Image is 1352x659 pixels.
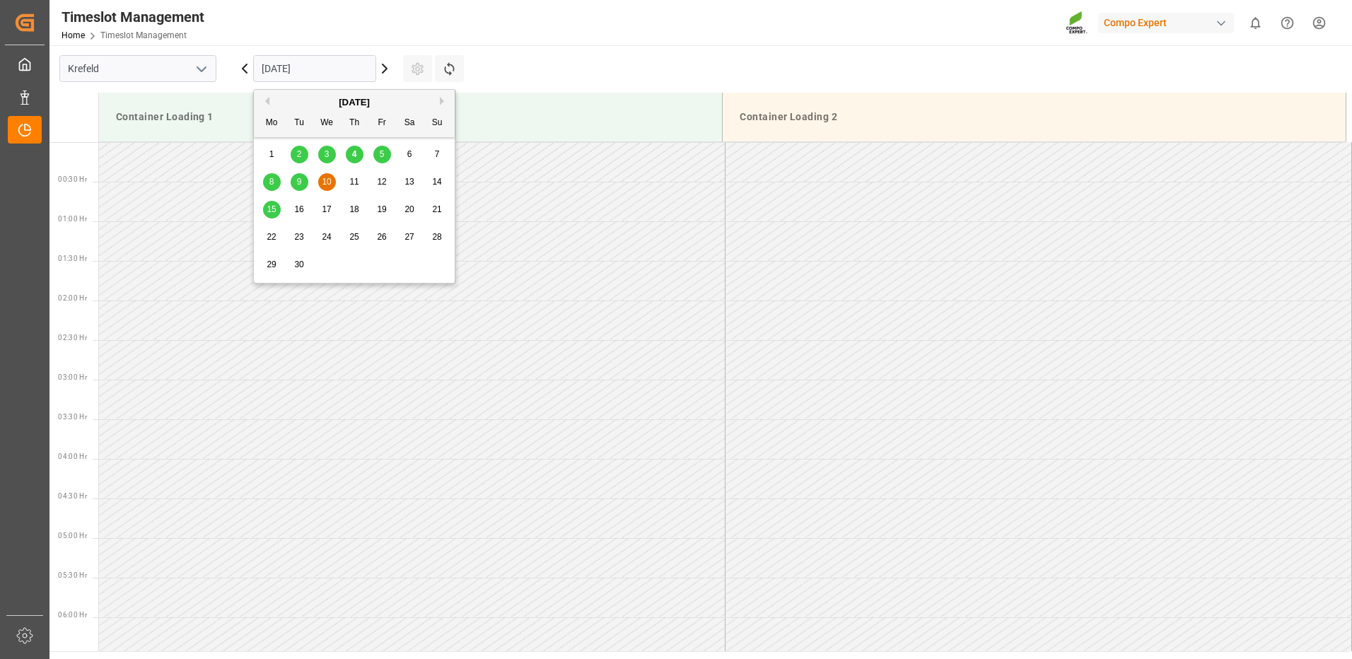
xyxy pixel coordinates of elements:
[269,177,274,187] span: 8
[263,201,281,218] div: Choose Monday, September 15th, 2025
[253,55,376,82] input: DD.MM.YYYY
[404,232,414,242] span: 27
[401,173,419,191] div: Choose Saturday, September 13th, 2025
[59,55,216,82] input: Type to search/select
[1098,9,1240,36] button: Compo Expert
[58,215,87,223] span: 01:00 Hr
[380,149,385,159] span: 5
[377,232,386,242] span: 26
[1240,7,1271,39] button: show 0 new notifications
[291,115,308,132] div: Tu
[58,492,87,500] span: 04:30 Hr
[404,204,414,214] span: 20
[294,232,303,242] span: 23
[325,149,330,159] span: 3
[58,373,87,381] span: 03:00 Hr
[401,115,419,132] div: Sa
[267,204,276,214] span: 15
[346,201,363,218] div: Choose Thursday, September 18th, 2025
[58,175,87,183] span: 00:30 Hr
[352,149,357,159] span: 4
[267,232,276,242] span: 22
[58,571,87,579] span: 05:30 Hr
[58,532,87,540] span: 05:00 Hr
[294,204,303,214] span: 16
[291,228,308,246] div: Choose Tuesday, September 23rd, 2025
[407,149,412,159] span: 6
[263,173,281,191] div: Choose Monday, September 8th, 2025
[349,232,359,242] span: 25
[297,177,302,187] span: 9
[377,177,386,187] span: 12
[373,201,391,218] div: Choose Friday, September 19th, 2025
[269,149,274,159] span: 1
[291,173,308,191] div: Choose Tuesday, September 9th, 2025
[263,256,281,274] div: Choose Monday, September 29th, 2025
[404,177,414,187] span: 13
[110,104,711,130] div: Container Loading 1
[267,259,276,269] span: 29
[322,232,331,242] span: 24
[1066,11,1088,35] img: Screenshot%202023-09-29%20at%2010.02.21.png_1712312052.png
[263,146,281,163] div: Choose Monday, September 1st, 2025
[58,413,87,421] span: 03:30 Hr
[258,141,451,279] div: month 2025-09
[297,149,302,159] span: 2
[1271,7,1303,39] button: Help Center
[294,259,303,269] span: 30
[346,173,363,191] div: Choose Thursday, September 11th, 2025
[373,115,391,132] div: Fr
[322,204,331,214] span: 17
[291,146,308,163] div: Choose Tuesday, September 2nd, 2025
[429,115,446,132] div: Su
[346,146,363,163] div: Choose Thursday, September 4th, 2025
[373,146,391,163] div: Choose Friday, September 5th, 2025
[254,95,455,110] div: [DATE]
[435,149,440,159] span: 7
[318,228,336,246] div: Choose Wednesday, September 24th, 2025
[318,201,336,218] div: Choose Wednesday, September 17th, 2025
[349,177,359,187] span: 11
[1098,13,1234,33] div: Compo Expert
[318,115,336,132] div: We
[58,651,87,658] span: 06:30 Hr
[58,255,87,262] span: 01:30 Hr
[429,228,446,246] div: Choose Sunday, September 28th, 2025
[62,30,85,40] a: Home
[432,204,441,214] span: 21
[318,146,336,163] div: Choose Wednesday, September 3rd, 2025
[58,294,87,302] span: 02:00 Hr
[62,6,204,28] div: Timeslot Management
[190,58,211,80] button: open menu
[401,228,419,246] div: Choose Saturday, September 27th, 2025
[377,204,386,214] span: 19
[58,611,87,619] span: 06:00 Hr
[263,115,281,132] div: Mo
[734,104,1334,130] div: Container Loading 2
[346,115,363,132] div: Th
[263,228,281,246] div: Choose Monday, September 22nd, 2025
[318,173,336,191] div: Choose Wednesday, September 10th, 2025
[373,173,391,191] div: Choose Friday, September 12th, 2025
[291,201,308,218] div: Choose Tuesday, September 16th, 2025
[432,232,441,242] span: 28
[429,201,446,218] div: Choose Sunday, September 21st, 2025
[291,256,308,274] div: Choose Tuesday, September 30th, 2025
[401,201,419,218] div: Choose Saturday, September 20th, 2025
[401,146,419,163] div: Choose Saturday, September 6th, 2025
[322,177,331,187] span: 10
[346,228,363,246] div: Choose Thursday, September 25th, 2025
[58,334,87,342] span: 02:30 Hr
[373,228,391,246] div: Choose Friday, September 26th, 2025
[261,97,269,105] button: Previous Month
[58,453,87,460] span: 04:00 Hr
[440,97,448,105] button: Next Month
[429,146,446,163] div: Choose Sunday, September 7th, 2025
[349,204,359,214] span: 18
[432,177,441,187] span: 14
[429,173,446,191] div: Choose Sunday, September 14th, 2025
